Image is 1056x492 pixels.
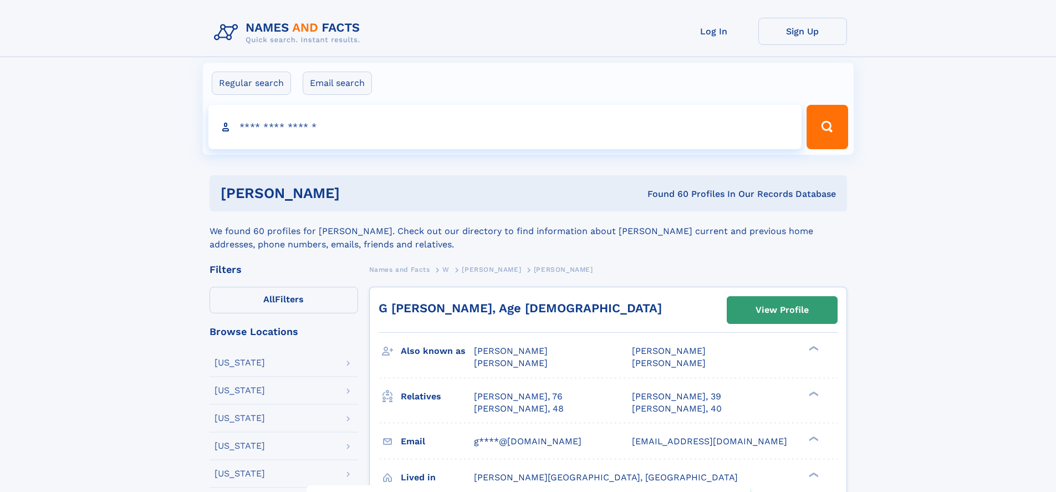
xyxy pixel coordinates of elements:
span: [PERSON_NAME][GEOGRAPHIC_DATA], [GEOGRAPHIC_DATA] [474,472,738,483]
label: Email search [303,72,372,95]
button: Search Button [807,105,848,149]
div: [US_STATE] [215,469,265,478]
h1: [PERSON_NAME] [221,186,494,200]
div: Filters [210,265,358,275]
a: Log In [670,18,758,45]
h3: Also known as [401,342,474,361]
span: All [263,294,275,305]
a: W [442,262,450,276]
div: ❯ [806,345,819,352]
input: search input [208,105,802,149]
a: [PERSON_NAME], 40 [632,403,722,415]
div: [US_STATE] [215,358,265,367]
a: Names and Facts [369,262,430,276]
div: We found 60 profiles for [PERSON_NAME]. Check out our directory to find information about [PERSON... [210,211,847,251]
div: [US_STATE] [215,442,265,450]
h3: Relatives [401,387,474,406]
span: W [442,266,450,273]
span: [PERSON_NAME] [534,266,593,273]
span: [PERSON_NAME] [474,358,548,368]
div: ❯ [806,471,819,478]
a: View Profile [727,297,837,323]
div: ❯ [806,390,819,397]
span: [PERSON_NAME] [462,266,521,273]
div: [US_STATE] [215,414,265,423]
a: [PERSON_NAME], 48 [474,403,564,415]
a: [PERSON_NAME], 39 [632,390,721,403]
div: Browse Locations [210,327,358,337]
div: Found 60 Profiles In Our Records Database [493,188,836,200]
h3: Email [401,432,474,451]
span: [PERSON_NAME] [632,346,706,356]
a: [PERSON_NAME] [462,262,521,276]
label: Regular search [212,72,291,95]
a: G [PERSON_NAME], Age [DEMOGRAPHIC_DATA] [379,301,662,315]
div: View Profile [756,297,809,323]
label: Filters [210,287,358,313]
a: [PERSON_NAME], 76 [474,390,563,403]
span: [PERSON_NAME] [632,358,706,368]
div: [US_STATE] [215,386,265,395]
div: ❯ [806,435,819,442]
span: [EMAIL_ADDRESS][DOMAIN_NAME] [632,436,787,447]
a: Sign Up [758,18,847,45]
img: Logo Names and Facts [210,18,369,48]
h3: Lived in [401,468,474,487]
span: [PERSON_NAME] [474,346,548,356]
